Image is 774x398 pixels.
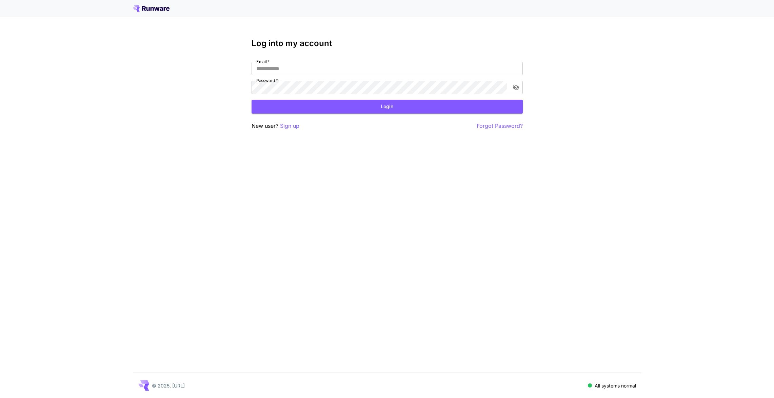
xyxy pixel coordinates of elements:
p: © 2025, [URL] [152,382,185,389]
p: New user? [252,122,299,130]
button: Login [252,100,523,114]
label: Password [256,78,278,83]
button: toggle password visibility [510,81,522,94]
h3: Log into my account [252,39,523,48]
p: All systems normal [595,382,636,389]
label: Email [256,59,270,64]
button: Forgot Password? [477,122,523,130]
button: Sign up [280,122,299,130]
